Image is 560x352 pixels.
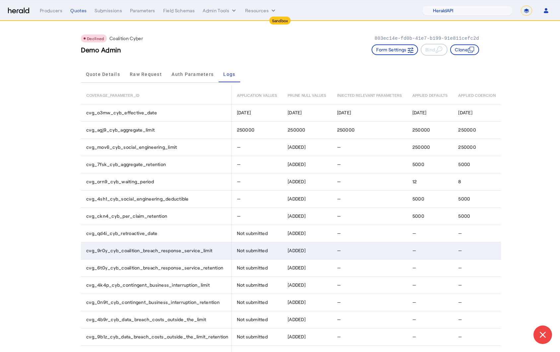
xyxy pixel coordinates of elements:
[458,178,461,185] span: 8
[237,230,268,237] span: Not submitted
[70,7,87,14] div: Quotes
[337,247,341,254] span: —
[86,299,220,306] span: cvg_0n9t_cyb_contingent_business_interruption_retention
[412,161,424,168] span: 5000
[421,44,448,56] button: Bind
[412,144,430,150] span: 250000
[237,247,268,254] span: Not submitted
[412,299,416,306] span: —
[458,127,476,133] span: 250000
[412,230,416,237] span: —
[8,8,29,14] img: Herald Logo
[458,247,462,254] span: —
[458,316,462,323] span: —
[86,72,120,77] span: Quote Details
[40,7,62,14] div: Producers
[337,196,341,202] span: —
[288,230,306,237] span: [ADDED]
[337,91,402,98] span: Injected Relevant Parameters
[86,178,154,185] span: cvg_orn9_cyb_waiting_period
[237,109,251,116] span: [DATE]
[288,282,306,288] span: [ADDED]
[86,247,212,254] span: cvg_9r0y_cyb_coalition_breach_response_service_limit
[269,17,291,25] div: Sandbox
[337,109,351,116] span: [DATE]
[237,196,241,202] span: —
[130,72,162,77] span: Raw Request
[86,144,177,150] span: cvg_mov6_cyb_social_engineering_limit
[130,7,155,14] div: Parameters
[237,127,255,133] span: 250000
[458,264,462,271] span: —
[95,7,122,14] div: Submissions
[458,144,476,150] span: 250000
[86,127,155,133] span: cvg_agj9_cyb_aggregate_limit
[86,316,206,323] span: cvg_4b9r_cyb_data_breach_costs_outside_the_limit
[458,109,472,116] span: [DATE]
[412,316,416,323] span: —
[337,230,341,237] span: —
[375,35,479,42] p: 803ec14e-fd0b-41e7-b199-91e811cefc2d
[337,178,341,185] span: —
[337,333,341,340] span: —
[237,213,241,219] span: —
[412,213,424,219] span: 5000
[412,178,417,185] span: 12
[223,72,235,77] span: Logs
[86,282,210,288] span: cvg_4k4p_cyb_contingent_business_interruption_limit
[450,44,479,55] button: Clone
[458,230,462,237] span: —
[458,161,470,168] span: 5000
[288,109,302,116] span: [DATE]
[458,91,495,98] span: Applied Coercion
[237,161,241,168] span: —
[288,316,306,323] span: [ADDED]
[412,127,430,133] span: 250000
[237,144,241,150] span: —
[237,91,277,98] span: Application Values
[337,299,341,306] span: —
[337,213,341,219] span: —
[288,161,306,168] span: [ADDED]
[86,109,157,116] span: cvg_o3mw_cyb_effective_date
[237,264,268,271] span: Not submitted
[412,91,448,98] span: Applied Defaults
[458,282,462,288] span: —
[237,333,268,340] span: Not submitted
[86,161,166,168] span: cvg_7fsk_cyb_aggregate_retention
[86,333,229,340] span: cvg_9b1z_cyb_data_breach_costs_outside_the_limit_retention
[288,144,306,150] span: [ADDED]
[86,213,167,219] span: cvg_ckn4_cyb_per_claim_retention
[412,264,416,271] span: —
[163,7,195,14] div: Field Schemas
[288,178,306,185] span: [ADDED]
[81,45,121,54] h3: Demo Admin
[337,144,341,150] span: —
[86,230,157,237] span: cvg_qd4i_cyb_retroactive_date
[288,196,306,202] span: [ADDED]
[288,247,306,254] span: [ADDED]
[412,109,427,116] span: [DATE]
[458,213,470,219] span: 5000
[245,7,277,14] button: Resources dropdown menu
[412,247,416,254] span: —
[288,91,326,98] span: Prune Null Values
[372,44,418,55] button: Form Settings
[337,161,341,168] span: —
[86,91,139,98] span: coverage_parameter_id
[87,36,104,41] span: Declined
[237,178,241,185] span: —
[337,127,355,133] span: 250000
[172,72,214,77] span: Auth Parameters
[237,316,268,323] span: Not submitted
[458,299,462,306] span: —
[458,196,470,202] span: 5000
[412,282,416,288] span: —
[86,196,189,202] span: cvg_4sh1_cyb_social_engineering_deductible
[337,264,341,271] span: —
[288,127,306,133] span: 250000
[337,316,341,323] span: —
[412,333,416,340] span: —
[288,333,306,340] span: [ADDED]
[288,299,306,306] span: [ADDED]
